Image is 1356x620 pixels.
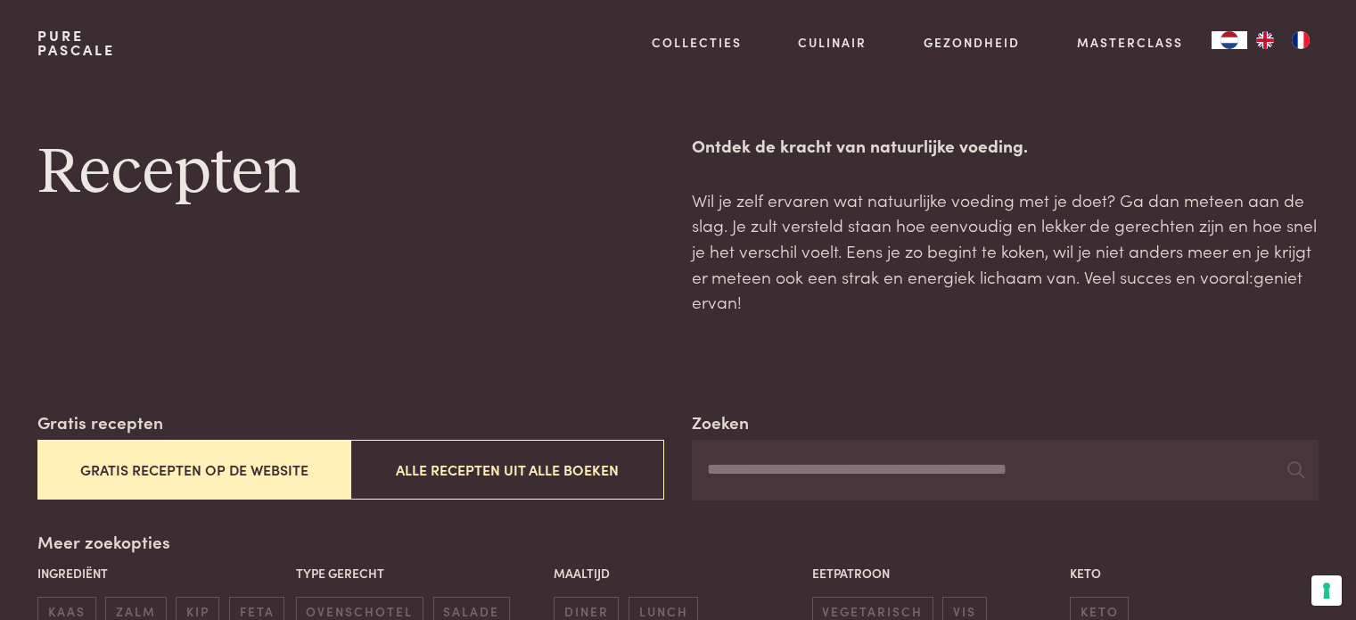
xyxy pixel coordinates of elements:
div: Language [1212,31,1247,49]
p: Type gerecht [296,564,545,583]
p: Wil je zelf ervaren wat natuurlijke voeding met je doet? Ga dan meteen aan de slag. Je zult verst... [692,187,1318,315]
a: NL [1212,31,1247,49]
a: EN [1247,31,1283,49]
a: Culinair [798,33,867,52]
button: Uw voorkeuren voor toestemming voor trackingtechnologieën [1311,575,1342,606]
p: Keto [1070,564,1319,583]
a: Gezondheid [924,33,1020,52]
strong: Ontdek de kracht van natuurlijke voeding. [692,133,1028,157]
a: Masterclass [1077,33,1183,52]
h1: Recepten [37,133,663,213]
ul: Language list [1247,31,1319,49]
label: Zoeken [692,409,749,435]
label: Gratis recepten [37,409,163,435]
aside: Language selected: Nederlands [1212,31,1319,49]
button: Alle recepten uit alle boeken [350,440,663,500]
p: Maaltijd [554,564,802,583]
a: Collecties [652,33,742,52]
button: Gratis recepten op de website [37,440,350,500]
a: FR [1283,31,1319,49]
p: Ingrediënt [37,564,286,583]
p: Eetpatroon [812,564,1061,583]
a: PurePascale [37,29,115,57]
